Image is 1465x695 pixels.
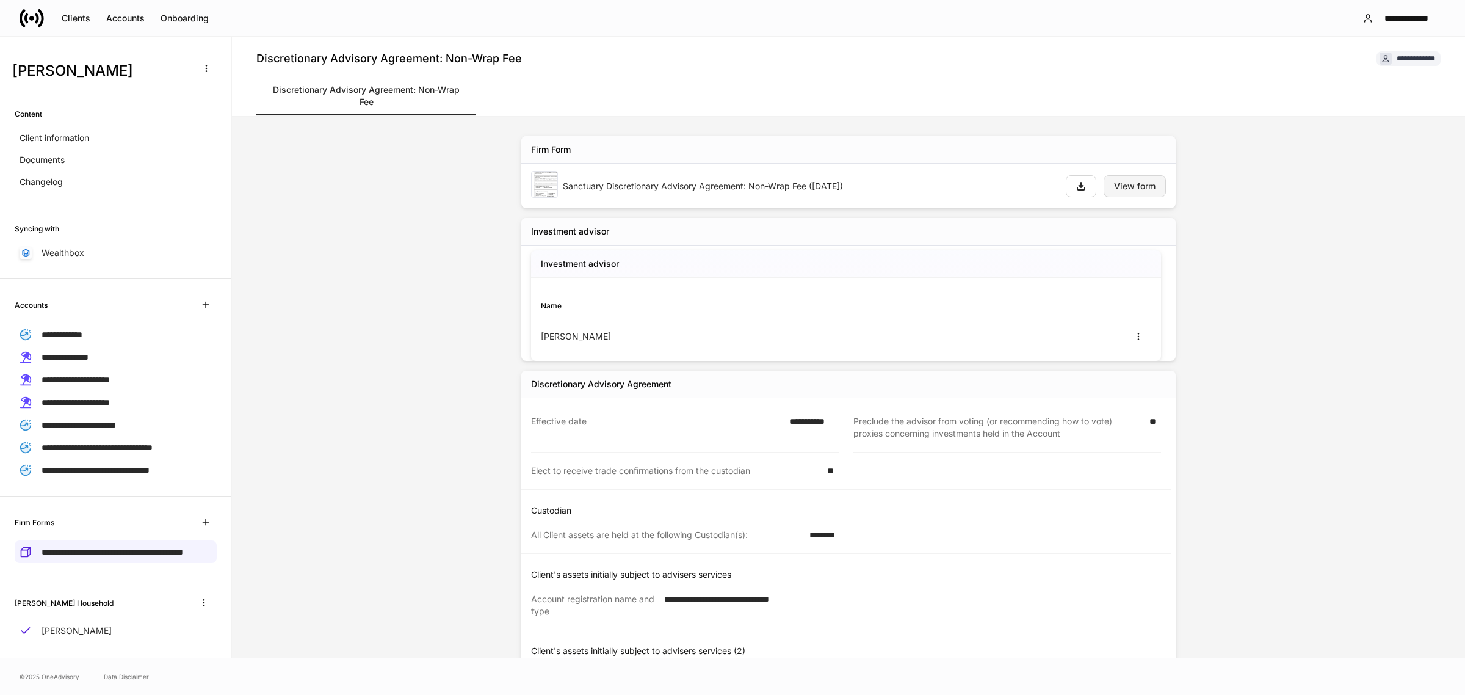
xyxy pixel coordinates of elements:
a: Documents [15,149,217,171]
button: Clients [54,9,98,28]
div: Onboarding [161,14,209,23]
div: All Client assets are held at the following Custodian(s): [531,529,802,541]
a: Changelog [15,171,217,193]
div: Investment advisor [531,225,609,238]
p: Custodian [531,504,1171,517]
h6: Content [15,108,42,120]
div: Clients [62,14,90,23]
div: Elect to receive trade confirmations from the custodian [531,465,820,477]
span: © 2025 OneAdvisory [20,672,79,682]
a: Client information [15,127,217,149]
p: Client's assets initially subject to advisers services [531,569,1171,581]
p: Wealthbox [42,247,84,259]
h6: Firm Forms [15,517,54,528]
button: Accounts [98,9,153,28]
div: Effective date [531,415,783,440]
p: Changelog [20,176,63,188]
div: Preclude the advisor from voting (or recommending how to vote) proxies concerning investments hel... [853,415,1142,440]
a: [PERSON_NAME] [15,620,217,642]
h5: Investment advisor [541,258,619,270]
a: Data Disclaimer [104,672,149,682]
p: Client's assets initially subject to advisers services (2) [531,645,1171,657]
h3: [PERSON_NAME] [12,61,189,81]
p: Documents [20,154,65,166]
button: Onboarding [153,9,217,28]
div: Discretionary Advisory Agreement [531,378,671,390]
p: [PERSON_NAME] [42,625,112,637]
h6: Syncing with [15,223,59,235]
div: View form [1114,182,1156,191]
h4: Discretionary Advisory Agreement: Non-Wrap Fee [256,51,522,66]
a: Wealthbox [15,242,217,264]
div: Name [541,300,846,311]
div: Account registration name and type [531,593,657,617]
div: Firm Form [531,144,571,156]
a: Discretionary Advisory Agreement: Non-Wrap Fee [256,76,476,115]
div: Accounts [106,14,145,23]
h6: [PERSON_NAME] Household [15,597,114,609]
div: [PERSON_NAME] [541,330,846,343]
button: View form [1104,175,1166,197]
div: Sanctuary Discretionary Advisory Agreement: Non-Wrap Fee ([DATE]) [563,180,1056,192]
p: Client information [20,132,89,144]
h6: Accounts [15,299,48,311]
